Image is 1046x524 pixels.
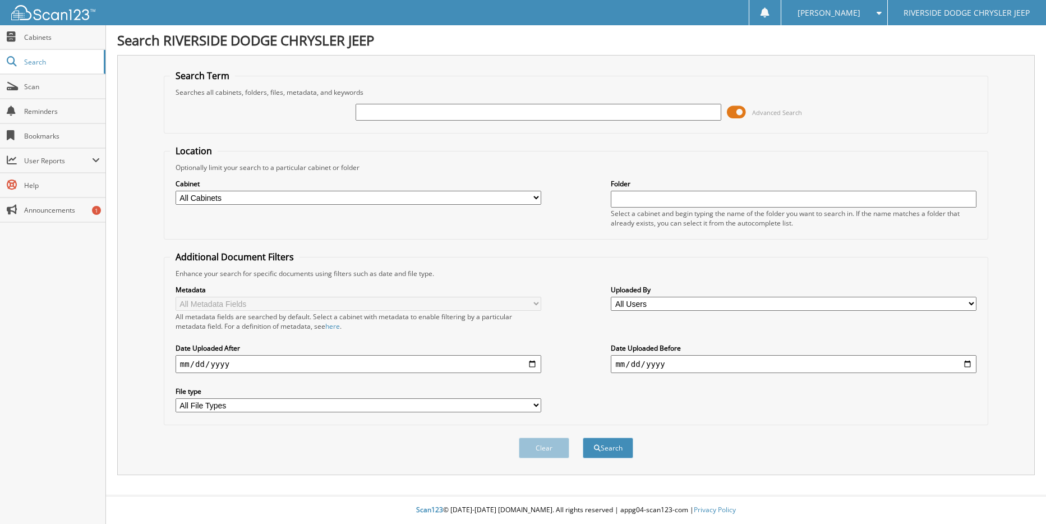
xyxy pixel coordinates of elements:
[24,181,100,190] span: Help
[170,70,235,82] legend: Search Term
[416,505,443,514] span: Scan123
[24,107,100,116] span: Reminders
[24,33,100,42] span: Cabinets
[694,505,736,514] a: Privacy Policy
[24,205,100,215] span: Announcements
[170,88,982,97] div: Searches all cabinets, folders, files, metadata, and keywords
[92,206,101,215] div: 1
[176,387,541,396] label: File type
[176,355,541,373] input: start
[176,343,541,353] label: Date Uploaded After
[176,312,541,331] div: All metadata fields are searched by default. Select a cabinet with metadata to enable filtering b...
[117,31,1035,49] h1: Search RIVERSIDE DODGE CHRYSLER JEEP
[583,438,633,458] button: Search
[611,209,976,228] div: Select a cabinet and begin typing the name of the folder you want to search in. If the name match...
[170,163,982,172] div: Optionally limit your search to a particular cabinet or folder
[798,10,860,16] span: [PERSON_NAME]
[11,5,95,20] img: scan123-logo-white.svg
[611,343,976,353] label: Date Uploaded Before
[176,285,541,295] label: Metadata
[106,497,1046,524] div: © [DATE]-[DATE] [DOMAIN_NAME]. All rights reserved | appg04-scan123-com |
[325,321,340,331] a: here
[170,145,218,157] legend: Location
[24,156,92,166] span: User Reports
[24,131,100,141] span: Bookmarks
[611,355,976,373] input: end
[990,470,1046,524] iframe: Chat Widget
[904,10,1030,16] span: RIVERSIDE DODGE CHRYSLER JEEP
[170,269,982,278] div: Enhance your search for specific documents using filters such as date and file type.
[611,285,976,295] label: Uploaded By
[24,57,98,67] span: Search
[752,108,802,117] span: Advanced Search
[519,438,569,458] button: Clear
[176,179,541,189] label: Cabinet
[170,251,299,263] legend: Additional Document Filters
[611,179,976,189] label: Folder
[24,82,100,91] span: Scan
